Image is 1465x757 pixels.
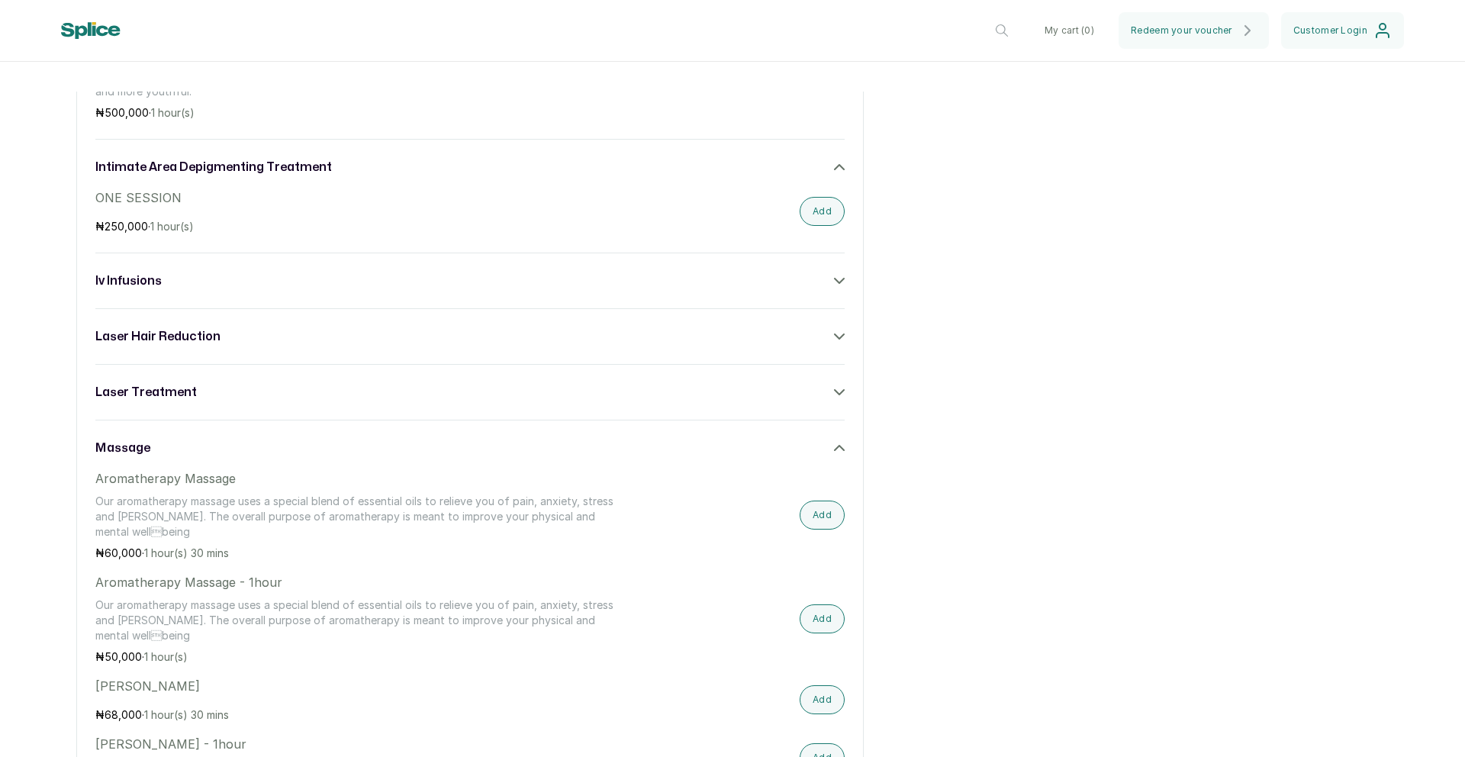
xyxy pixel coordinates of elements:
[95,494,620,540] p: Our aromatherapy massage uses a special blend of essential oils to relieve you of pain, anxiety, ...
[95,219,620,234] p: ₦ ·
[105,708,142,721] span: 68,000
[95,546,620,561] p: ₦ ·
[95,439,150,457] h3: massage
[95,327,221,346] h3: laser hair reduction
[1293,24,1367,37] span: Customer Login
[1131,24,1232,37] span: Redeem your voucher
[95,677,620,695] p: [PERSON_NAME]
[144,650,188,663] span: 1 hour(s)
[105,650,142,663] span: 50,000
[1032,12,1106,49] button: My cart (0)
[800,197,845,226] button: Add
[1281,12,1404,49] button: Customer Login
[95,188,620,207] p: ONE SESSION
[151,106,195,119] span: 1 hour(s)
[95,598,620,643] p: Our aromatherapy massage uses a special blend of essential oils to relieve you of pain, anxiety, ...
[95,158,332,176] h3: intimate area depigmenting treatment
[95,469,620,488] p: Aromatherapy Massage
[1119,12,1269,49] button: Redeem your voucher
[95,383,197,401] h3: laser treatment
[800,501,845,530] button: Add
[95,573,620,591] p: Aromatherapy Massage - 1hour
[95,707,620,723] p: ₦ ·
[144,546,229,559] span: 1 hour(s) 30 mins
[105,546,142,559] span: 60,000
[800,604,845,633] button: Add
[95,649,620,665] p: ₦ ·
[95,105,620,121] p: ₦ ·
[95,272,162,290] h3: iv infusions
[95,735,620,753] p: [PERSON_NAME] - 1hour
[105,106,149,119] span: 500,000
[144,708,229,721] span: 1 hour(s) 30 mins
[800,685,845,714] button: Add
[150,220,194,233] span: 1 hour(s)
[105,220,148,233] span: 250,000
